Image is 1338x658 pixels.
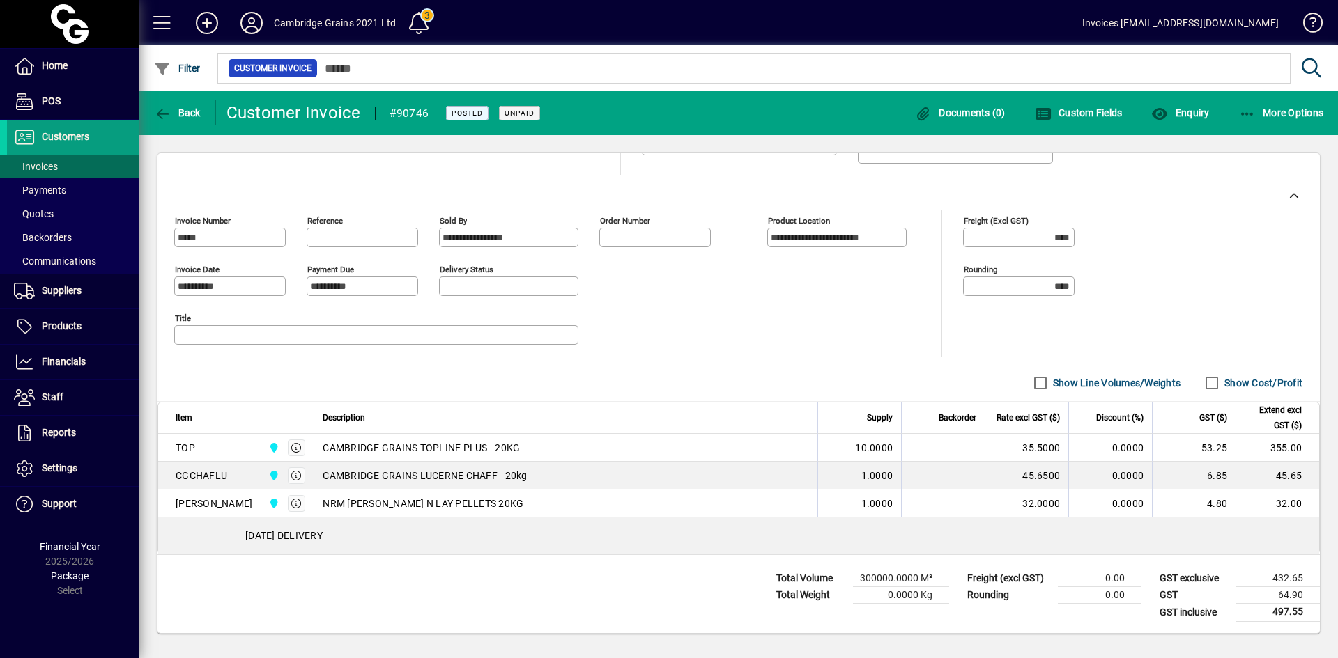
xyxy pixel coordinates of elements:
[265,440,281,455] span: Cambridge Grains 2021 Ltd
[912,100,1009,125] button: Documents (0)
[234,61,312,75] span: Customer Invoice
[1236,604,1320,621] td: 497.55
[997,410,1060,425] span: Rate excl GST ($)
[1058,587,1141,604] td: 0.00
[154,63,201,74] span: Filter
[42,391,63,402] span: Staff
[158,517,1319,554] div: [DATE] DELIVERY
[185,10,229,36] button: Add
[994,469,1060,483] div: 45.6500
[176,469,227,483] div: CGCHAFLU
[769,570,853,587] td: Total Volume
[307,216,343,226] mat-label: Reference
[1153,604,1236,621] td: GST inclusive
[175,313,191,323] mat-label: Title
[853,587,949,604] td: 0.0000 Kg
[14,256,96,267] span: Communications
[42,95,61,107] span: POS
[42,285,82,296] span: Suppliers
[939,410,976,425] span: Backorder
[14,208,54,219] span: Quotes
[440,216,467,226] mat-label: Sold by
[323,469,527,483] span: CAMBRIDGE GRAINS LUCERNE CHAFF - 20kg
[1096,410,1144,425] span: Discount (%)
[1236,489,1319,517] td: 32.00
[323,410,365,425] span: Description
[1031,100,1126,125] button: Custom Fields
[307,265,354,274] mat-label: Payment due
[14,232,72,243] span: Backorders
[994,441,1060,455] div: 35.5000
[1058,570,1141,587] td: 0.00
[175,265,220,274] mat-label: Invoice date
[7,416,139,451] a: Reports
[323,496,523,510] span: NRM [PERSON_NAME] N LAY PELLETS 20KG
[154,107,201,118] span: Back
[151,56,204,81] button: Filter
[855,441,893,455] span: 10.0000
[1293,3,1321,48] a: Knowledge Base
[1152,434,1236,462] td: 53.25
[960,570,1058,587] td: Freight (excl GST)
[964,265,997,274] mat-label: Rounding
[42,60,68,71] span: Home
[960,587,1058,604] td: Rounding
[42,356,86,367] span: Financials
[229,10,274,36] button: Profile
[42,427,76,438] span: Reports
[1153,587,1236,604] td: GST
[176,496,252,510] div: [PERSON_NAME]
[7,84,139,119] a: POS
[7,155,139,178] a: Invoices
[323,441,520,455] span: CAMBRIDGE GRAINS TOPLINE PLUS - 20KG
[600,216,650,226] mat-label: Order number
[964,216,1029,226] mat-label: Freight (excl GST)
[1148,100,1213,125] button: Enquiry
[42,320,82,331] span: Products
[1236,462,1319,489] td: 45.65
[7,451,139,486] a: Settings
[1236,570,1320,587] td: 432.65
[139,100,216,125] app-page-header-button: Back
[151,100,204,125] button: Back
[769,587,853,604] td: Total Weight
[1152,489,1236,517] td: 4.80
[1068,462,1152,489] td: 0.0000
[226,102,361,124] div: Customer Invoice
[42,131,89,142] span: Customers
[7,178,139,202] a: Payments
[1245,402,1302,433] span: Extend excl GST ($)
[1222,376,1302,390] label: Show Cost/Profit
[7,487,139,522] a: Support
[1236,587,1320,604] td: 64.90
[1068,489,1152,517] td: 0.0000
[176,410,192,425] span: Item
[1236,434,1319,462] td: 355.00
[51,570,89,581] span: Package
[915,107,1006,118] span: Documents (0)
[42,498,77,509] span: Support
[1050,376,1181,390] label: Show Line Volumes/Weights
[7,274,139,308] a: Suppliers
[861,469,893,483] span: 1.0000
[1152,462,1236,489] td: 6.85
[505,109,535,118] span: Unpaid
[265,496,281,511] span: Cambridge Grains 2021 Ltd
[390,102,429,125] div: #90746
[7,309,139,344] a: Products
[1153,570,1236,587] td: GST exclusive
[853,570,949,587] td: 300000.0000 M³
[7,380,139,415] a: Staff
[42,462,77,473] span: Settings
[1082,12,1279,34] div: Invoices [EMAIL_ADDRESS][DOMAIN_NAME]
[768,216,830,226] mat-label: Product location
[176,441,195,455] div: TOP
[1068,434,1152,462] td: 0.0000
[14,161,58,172] span: Invoices
[7,226,139,249] a: Backorders
[1239,107,1324,118] span: More Options
[7,249,139,273] a: Communications
[7,202,139,226] a: Quotes
[274,12,396,34] div: Cambridge Grains 2021 Ltd
[14,185,66,196] span: Payments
